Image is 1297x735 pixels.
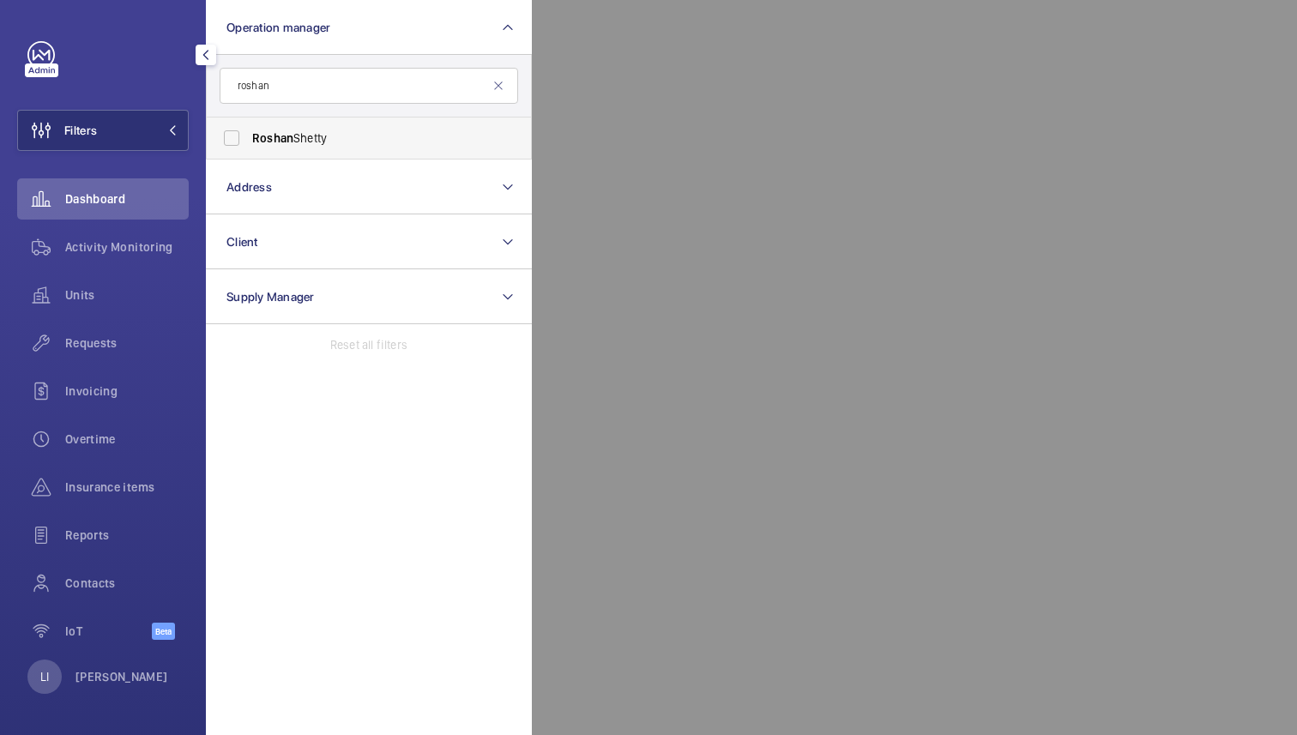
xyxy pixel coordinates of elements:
span: Activity Monitoring [65,238,189,256]
p: [PERSON_NAME] [75,668,168,685]
span: Beta [152,623,175,640]
span: Reports [65,527,189,544]
span: Contacts [65,575,189,592]
span: Units [65,286,189,304]
span: Dashboard [65,190,189,208]
span: IoT [65,623,152,640]
span: Overtime [65,431,189,448]
span: Insurance items [65,479,189,496]
button: Filters [17,110,189,151]
span: Filters [64,122,97,139]
p: LI [40,668,49,685]
span: Requests [65,334,189,352]
span: Invoicing [65,383,189,400]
